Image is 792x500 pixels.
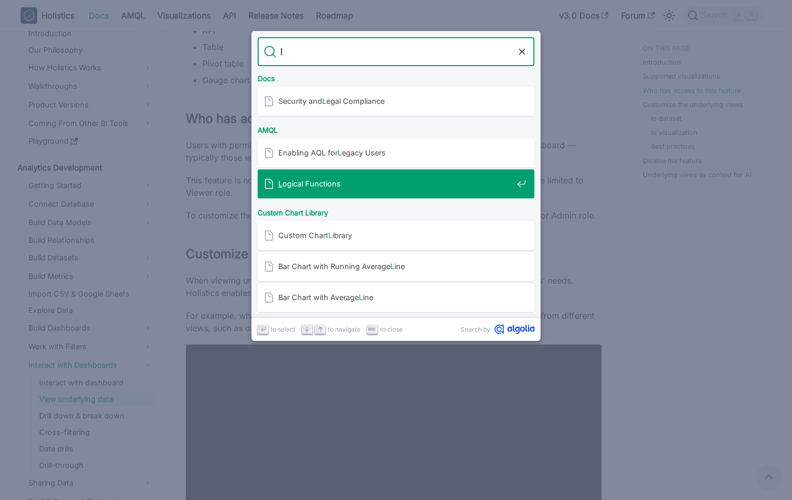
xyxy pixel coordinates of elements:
a: Bar Chart with Running AverageLine [258,252,534,281]
svg: Arrow down [303,325,311,333]
a: Custom ChartLibrary [258,221,534,250]
a: Search byAlgolia [461,324,534,334]
span: to close [380,324,403,334]
div: Custom Chart Library [256,200,536,221]
button: Clear the query [516,45,528,58]
span: Search by [461,324,490,334]
svg: Algolia [495,324,534,334]
svg: Arrow up [316,325,324,333]
div: AMQL [256,118,536,138]
span: Security and egal Compliance [278,96,513,106]
mark: L [322,97,326,105]
span: to select [271,324,295,334]
a: Enabling AQL forLegacy Users [258,138,534,167]
span: Enabling AQL for egacy Users [278,148,513,158]
div: Tutorials [256,314,536,335]
span: to navigate [328,324,360,334]
mark: L [328,231,332,240]
svg: Escape key [368,325,376,333]
a: Security andLegal Compliance [258,87,534,116]
span: Bar Chart with Average ine [278,292,513,302]
mark: L [278,179,282,188]
svg: Enter key [259,325,267,333]
a: Bar Chart with AverageLine [258,283,534,312]
mark: L [359,293,363,302]
span: Bar Chart with Running Average ine [278,261,513,271]
div: Docs [256,66,536,87]
mark: L [390,262,394,271]
span: ogical Functions [278,179,513,189]
mark: L [338,148,342,157]
a: Logical Functions [258,169,534,198]
span: Custom Chart ibrary [278,230,513,240]
input: Search docs [276,37,516,66]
